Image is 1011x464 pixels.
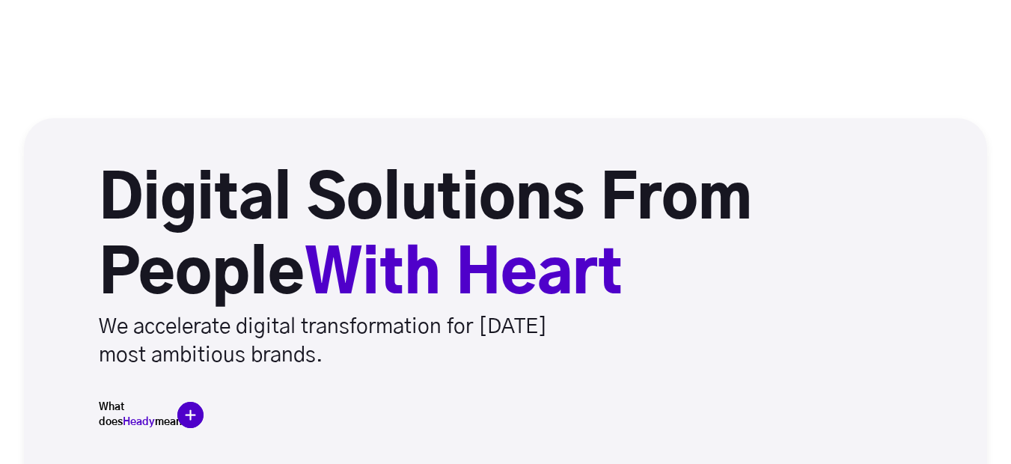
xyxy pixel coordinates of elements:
[99,163,892,313] h1: Digital Solutions From People
[99,313,590,370] p: We accelerate digital transformation for [DATE] most ambitious brands.
[177,402,204,428] img: plus-icon
[99,400,174,430] h5: What does mean?
[123,417,155,427] span: Heady
[305,245,623,305] span: With Heart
